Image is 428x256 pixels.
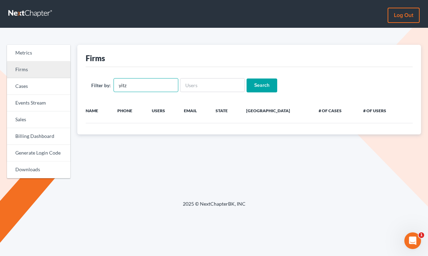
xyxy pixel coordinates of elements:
[16,200,413,213] div: 2025 © NextChapterBK, INC
[7,61,70,78] a: Firms
[178,104,210,117] th: Email
[419,232,424,238] span: 1
[313,104,358,117] th: # of Cases
[114,78,178,92] input: Firm Name
[86,53,105,63] div: Firms
[210,104,241,117] th: State
[180,78,245,92] input: Users
[112,104,146,117] th: Phone
[91,82,111,89] label: Filter by:
[7,95,70,112] a: Events Stream
[241,104,313,117] th: [GEOGRAPHIC_DATA]
[404,232,421,249] iframe: Intercom live chat
[388,8,420,23] a: Log out
[146,104,178,117] th: Users
[77,104,112,117] th: Name
[7,145,70,162] a: Generate Login Code
[7,128,70,145] a: Billing Dashboard
[7,78,70,95] a: Cases
[358,104,403,117] th: # of Users
[7,162,70,178] a: Downloads
[7,112,70,128] a: Sales
[247,79,277,92] input: Search
[7,45,70,61] a: Metrics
